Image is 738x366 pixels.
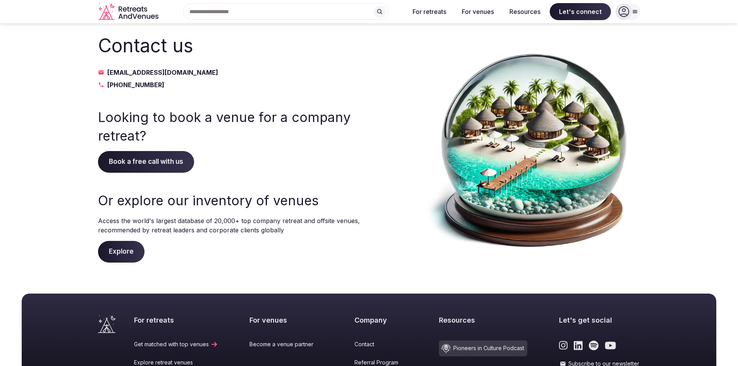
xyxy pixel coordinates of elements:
a: Get matched with top venues [134,340,218,348]
h2: Resources [439,315,527,325]
h2: Company [354,315,408,325]
h2: Contact us [98,33,361,58]
a: [EMAIL_ADDRESS][DOMAIN_NAME] [98,68,361,77]
a: Visit the homepage [98,3,160,21]
a: [PHONE_NUMBER] [98,80,361,89]
button: Resources [503,3,547,20]
h2: Let's get social [559,315,640,325]
button: For venues [456,3,500,20]
a: Visit the homepage [98,315,115,333]
a: Link to the retreats and venues Youtube page [605,340,616,351]
a: Link to the retreats and venues Spotify page [589,340,599,351]
a: Explore [98,247,145,255]
a: Pioneers in Culture Podcast [439,340,527,356]
span: Let's connect [550,3,611,20]
a: Link to the retreats and venues LinkedIn page [574,340,583,351]
span: Explore [98,241,145,263]
button: For retreats [406,3,452,20]
p: Access the world's largest database of 20,000+ top company retreat and offsite venues, recommende... [98,216,361,235]
h3: Or explore our inventory of venues [98,191,361,210]
a: Link to the retreats and venues Instagram page [559,340,568,351]
img: Contact us [423,33,640,263]
span: Book a free call with us [98,151,194,173]
svg: Retreats and Venues company logo [98,3,160,21]
a: Book a free call with us [98,158,194,165]
a: Become a venue partner [249,340,323,348]
a: Contact [354,340,408,348]
h2: For venues [249,315,323,325]
h2: For retreats [134,315,218,325]
h3: Looking to book a venue for a company retreat? [98,108,361,145]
